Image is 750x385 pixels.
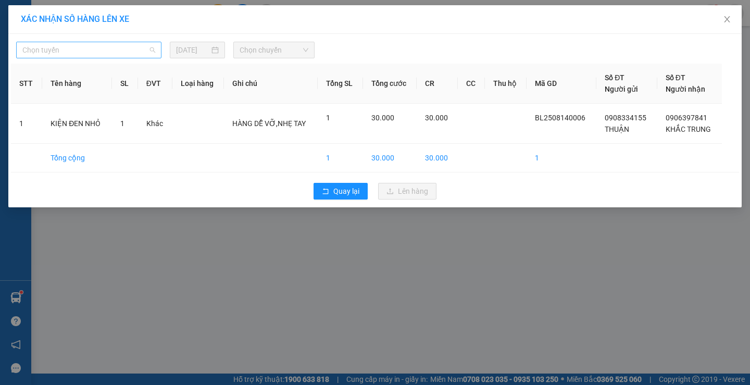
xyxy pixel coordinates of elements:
[322,188,329,196] span: rollback
[112,64,138,104] th: SL
[425,114,448,122] span: 30.000
[318,64,362,104] th: Tổng SL
[712,5,742,34] button: Close
[81,34,152,46] div: KHẮC TRUNG
[42,104,111,144] td: KIỆN ĐEN NHỎ
[535,114,585,122] span: BL2508140006
[723,15,731,23] span: close
[120,119,124,128] span: 1
[527,64,596,104] th: Mã GD
[666,85,705,93] span: Người nhận
[417,64,458,104] th: CR
[138,104,173,144] td: Khác
[333,185,359,197] span: Quay lại
[9,9,74,34] div: VP Bình Long
[527,144,596,172] td: 1
[8,67,76,80] div: 30.000
[371,114,394,122] span: 30.000
[11,64,42,104] th: STT
[318,144,362,172] td: 1
[176,44,210,56] input: 14/08/2025
[605,85,638,93] span: Người gửi
[605,125,629,133] span: THUẬN
[138,64,173,104] th: ĐVT
[363,64,417,104] th: Tổng cước
[605,73,624,82] span: Số ĐT
[81,10,106,21] span: Nhận:
[240,42,308,58] span: Chọn chuyến
[9,34,74,46] div: THUẬN
[21,14,129,24] span: XÁC NHẬN SỐ HÀNG LÊN XE
[378,183,436,200] button: uploadLên hàng
[605,114,646,122] span: 0908334155
[42,144,111,172] td: Tổng cộng
[11,104,42,144] td: 1
[81,9,152,34] div: VP Quận 5
[363,144,417,172] td: 30.000
[232,119,306,128] span: HÀNG DỄ VỠ,NHẸ TAY
[224,64,318,104] th: Ghi chú
[417,144,458,172] td: 30.000
[314,183,368,200] button: rollbackQuay lại
[326,114,330,122] span: 1
[9,10,25,21] span: Gửi:
[666,114,707,122] span: 0906397841
[8,68,24,79] span: CR :
[666,125,711,133] span: KHẮC TRUNG
[172,64,224,104] th: Loại hàng
[42,64,111,104] th: Tên hàng
[485,64,527,104] th: Thu hộ
[22,42,155,58] span: Chọn tuyến
[666,73,685,82] span: Số ĐT
[458,64,485,104] th: CC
